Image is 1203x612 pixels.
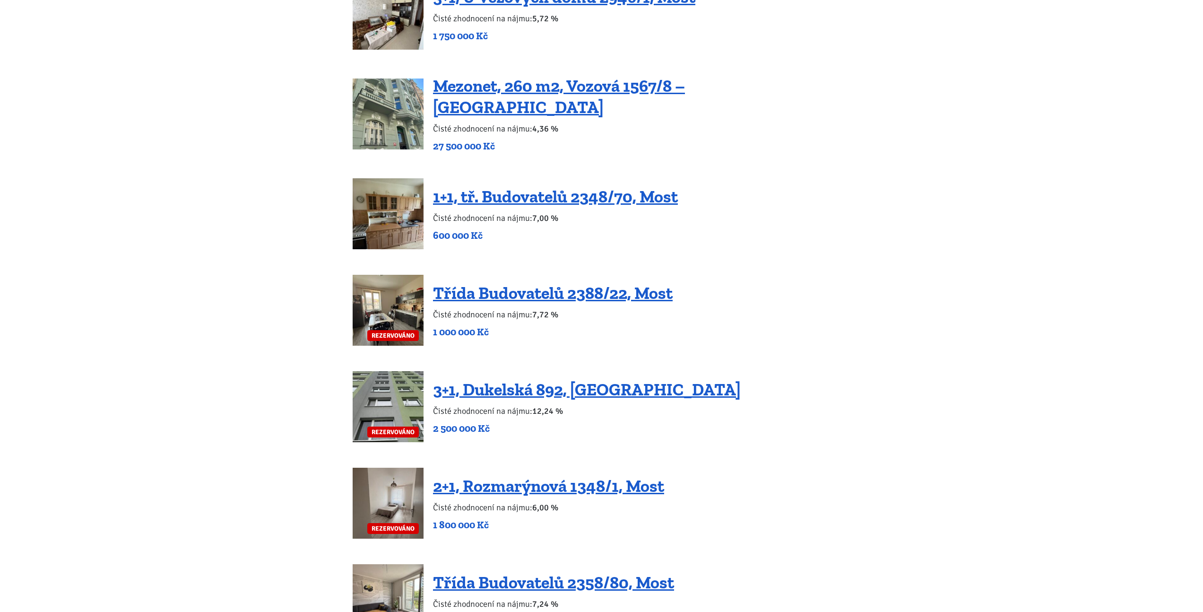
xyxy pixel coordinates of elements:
a: 1+1, tř. Budovatelů 2348/70, Most [433,186,678,207]
p: Čisté zhodnocení na nájmu: [433,12,695,25]
a: Mezonet, 260 m2, Vozová 1567/8 – [GEOGRAPHIC_DATA] [433,76,685,117]
b: 6,00 % [532,502,558,513]
p: Čisté zhodnocení na nájmu: [433,211,678,225]
p: Čisté zhodnocení na nájmu: [433,501,664,514]
p: Čisté zhodnocení na nájmu: [433,308,673,321]
b: 5,72 % [532,13,558,24]
a: 3+1, Dukelská 892, [GEOGRAPHIC_DATA] [433,379,741,400]
b: 7,24 % [532,599,558,609]
b: 4,36 % [532,123,558,134]
p: 600 000 Kč [433,229,678,242]
b: 7,00 % [532,213,558,223]
p: Čisté zhodnocení na nájmu: [433,404,741,418]
b: 7,72 % [532,309,558,320]
span: REZERVOVÁNO [367,523,419,534]
p: Čisté zhodnocení na nájmu: [433,122,850,135]
p: 1 750 000 Kč [433,29,695,43]
p: Čisté zhodnocení na nájmu: [433,597,674,611]
a: 2+1, Rozmarýnová 1348/1, Most [433,476,664,496]
a: REZERVOVÁNO [353,371,424,442]
p: 27 500 000 Kč [433,140,850,153]
a: Třída Budovatelů 2388/22, Most [433,283,673,303]
a: REZERVOVÁNO [353,275,424,346]
span: REZERVOVÁNO [367,427,419,437]
p: 2 500 000 Kč [433,422,741,435]
b: 12,24 % [532,406,563,416]
a: Třída Budovatelů 2358/80, Most [433,572,674,593]
span: REZERVOVÁNO [367,330,419,341]
p: 1 800 000 Kč [433,518,664,532]
p: 1 000 000 Kč [433,325,673,339]
a: REZERVOVÁNO [353,468,424,539]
